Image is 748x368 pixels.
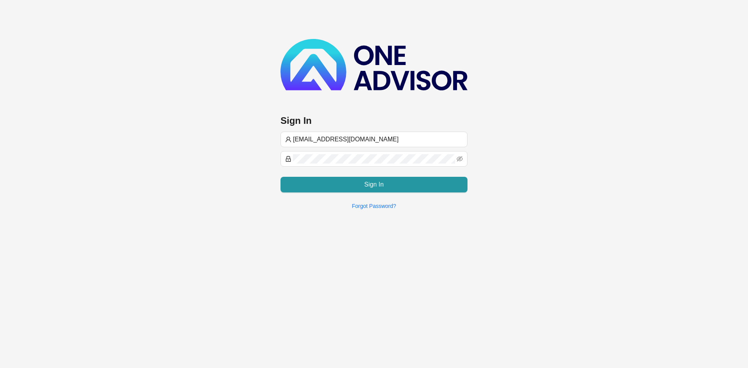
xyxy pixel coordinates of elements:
img: b89e593ecd872904241dc73b71df2e41-logo-dark.svg [280,39,467,90]
span: eye-invisible [457,156,463,162]
span: lock [285,156,291,162]
input: Username [293,135,463,144]
span: user [285,136,291,143]
span: Sign In [364,180,384,189]
h3: Sign In [280,114,467,127]
button: Sign In [280,177,467,192]
a: Forgot Password? [352,203,396,209]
